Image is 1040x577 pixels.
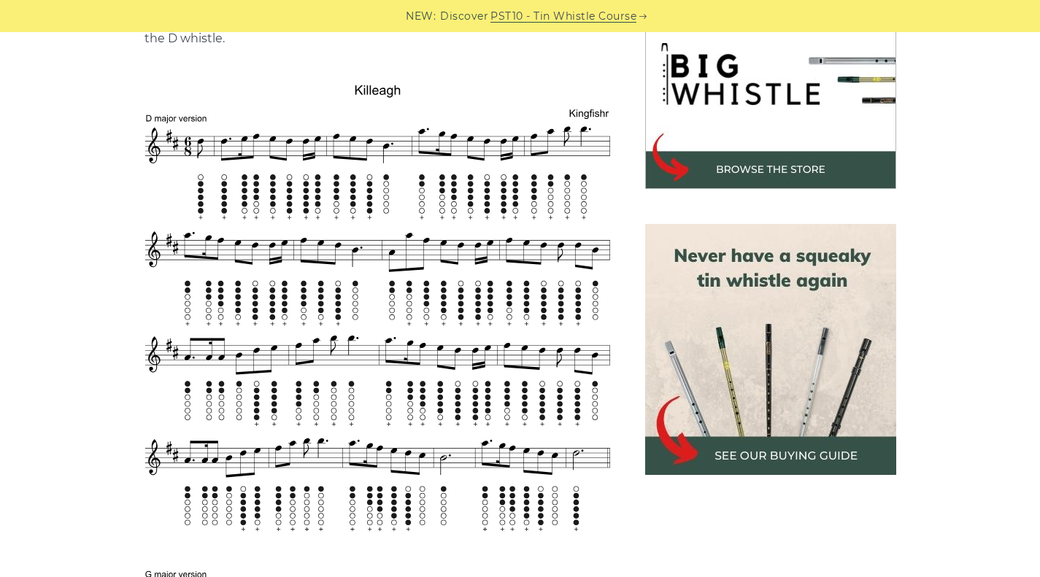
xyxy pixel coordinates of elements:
img: tin whistle buying guide [645,224,896,475]
a: PST10 - Tin Whistle Course [490,8,636,25]
span: Discover [440,8,488,25]
span: NEW: [406,8,436,25]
